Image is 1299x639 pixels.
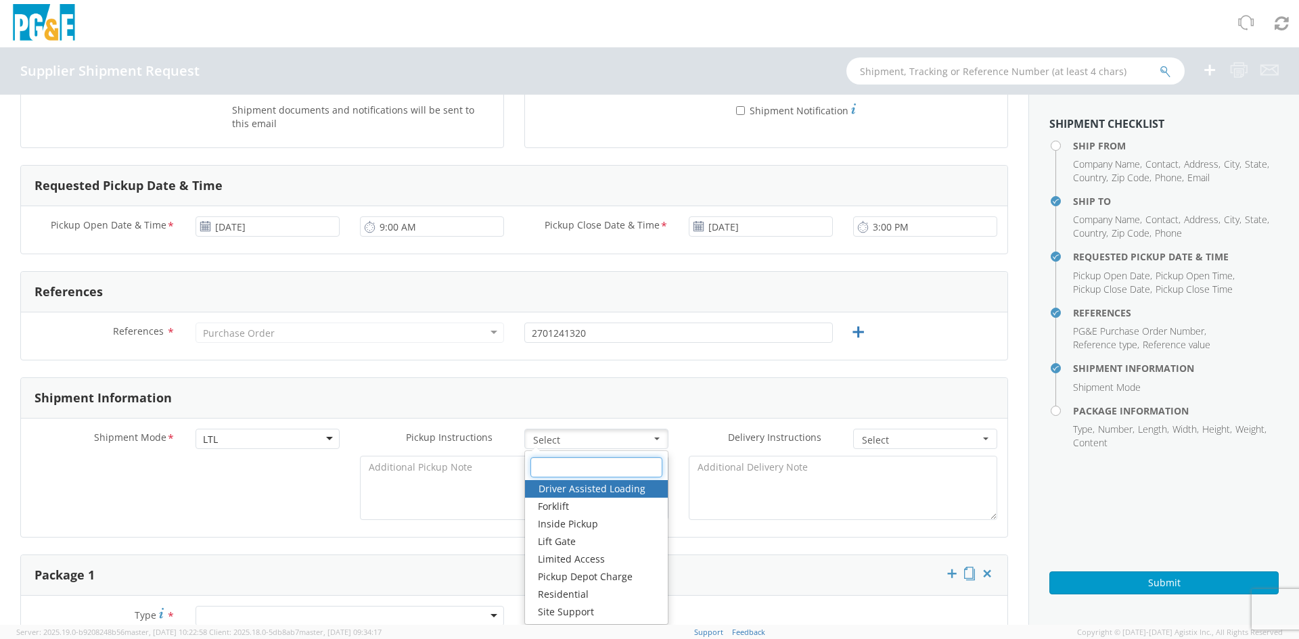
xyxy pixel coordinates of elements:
span: Phone [1155,171,1182,184]
li: , [1172,423,1199,436]
span: Reference type [1073,338,1137,351]
span: Type [135,609,156,621]
strong: Shipment Checklist [1049,116,1164,131]
span: Content [1073,436,1108,449]
span: master, [DATE] 09:34:17 [299,627,382,637]
input: 10 Digit PG&E PO Number [524,323,833,343]
li: , [1073,171,1108,185]
label: Shipment Notification [736,101,856,118]
li: , [1245,213,1269,227]
h4: References [1073,308,1279,318]
li: , [1073,423,1095,436]
span: Pickup Open Date & Time [51,218,166,234]
button: Select [853,429,997,449]
a: Driver Assisted Loading [525,480,668,498]
li: , [1073,283,1152,296]
span: Client: 2025.18.0-5db8ab7 [209,627,382,637]
a: Feedback [732,627,765,637]
span: Pickup Close Date & Time [545,218,660,234]
span: Server: 2025.19.0-b9208248b56 [16,627,207,637]
img: pge-logo-06675f144f4cfa6a6814.png [10,4,78,44]
li: , [1112,171,1152,185]
span: Zip Code [1112,227,1149,239]
span: City [1224,158,1239,170]
label: Shipment documents and notifications will be sent to this email [232,101,493,131]
span: Zip Code [1112,171,1149,184]
h3: Requested Pickup Date & Time [35,179,223,193]
li: , [1155,171,1184,185]
li: , [1145,158,1181,171]
button: Select [524,429,668,449]
span: State [1245,213,1267,226]
li: , [1145,213,1181,227]
span: State [1245,158,1267,170]
h4: Supplier Shipment Request [20,64,200,78]
span: master, [DATE] 10:22:58 [124,627,207,637]
span: Country [1073,171,1106,184]
li: , [1202,423,1232,436]
span: Company Name [1073,158,1140,170]
span: Pickup Close Time [1156,283,1233,295]
span: Number [1098,423,1133,435]
span: Length [1138,423,1167,435]
h4: Package Information [1073,406,1279,416]
a: Forklift [524,498,668,515]
button: Submit [1049,571,1279,594]
span: Shipment Mode [94,431,166,446]
span: Width [1172,423,1197,435]
h4: Shipment Information [1073,363,1279,373]
span: Pickup Close Date [1073,283,1150,295]
span: Country [1073,227,1106,239]
span: Email [1187,171,1210,184]
span: Address [1184,213,1218,226]
a: Inside Pickup [524,515,668,533]
li: , [1073,213,1142,227]
span: Type [1073,423,1093,435]
span: PG&E Purchase Order Number [1073,325,1204,337]
span: Height [1202,423,1230,435]
input: Shipment Notification [736,106,745,115]
li: , [1098,423,1135,436]
li: , [1156,269,1235,283]
h4: Ship From [1073,141,1279,151]
span: Pickup Open Date [1073,269,1150,282]
span: Delivery Instructions [728,431,821,444]
span: References [113,325,164,337]
span: Company Name [1073,213,1140,226]
li: , [1073,325,1206,338]
li: , [1112,227,1152,240]
span: Reference value [1143,338,1210,351]
li: , [1073,269,1152,283]
span: Contact [1145,158,1179,170]
li: , [1184,213,1221,227]
a: Pickup Depot Charge [524,568,668,586]
li: , [1245,158,1269,171]
a: Residential [524,586,668,603]
span: Copyright © [DATE]-[DATE] Agistix Inc., All Rights Reserved [1077,627,1283,638]
span: Weight [1235,423,1264,435]
h3: Shipment Information [35,392,172,405]
li: , [1073,227,1108,240]
span: City [1224,213,1239,226]
a: Lift Gate [524,533,668,550]
h4: Requested Pickup Date & Time [1073,252,1279,262]
input: Shipment, Tracking or Reference Number (at least 4 chars) [846,57,1185,85]
li: , [1184,158,1221,171]
span: Select [862,433,980,447]
div: LTL [203,433,218,446]
li: , [1073,338,1139,352]
h4: Ship To [1073,196,1279,206]
div: Purchase Order [203,327,275,340]
h3: References [35,285,103,299]
li: , [1138,423,1169,436]
span: Address [1184,158,1218,170]
a: Support [694,627,723,637]
span: Select [533,433,651,447]
span: Phone [1155,227,1182,239]
li: , [1235,423,1267,436]
a: Site Support [524,603,668,621]
span: Contact [1145,213,1179,226]
span: Shipment Mode [1073,381,1141,394]
span: Pickup Instructions [406,431,493,444]
h3: Package 1 [35,569,95,582]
